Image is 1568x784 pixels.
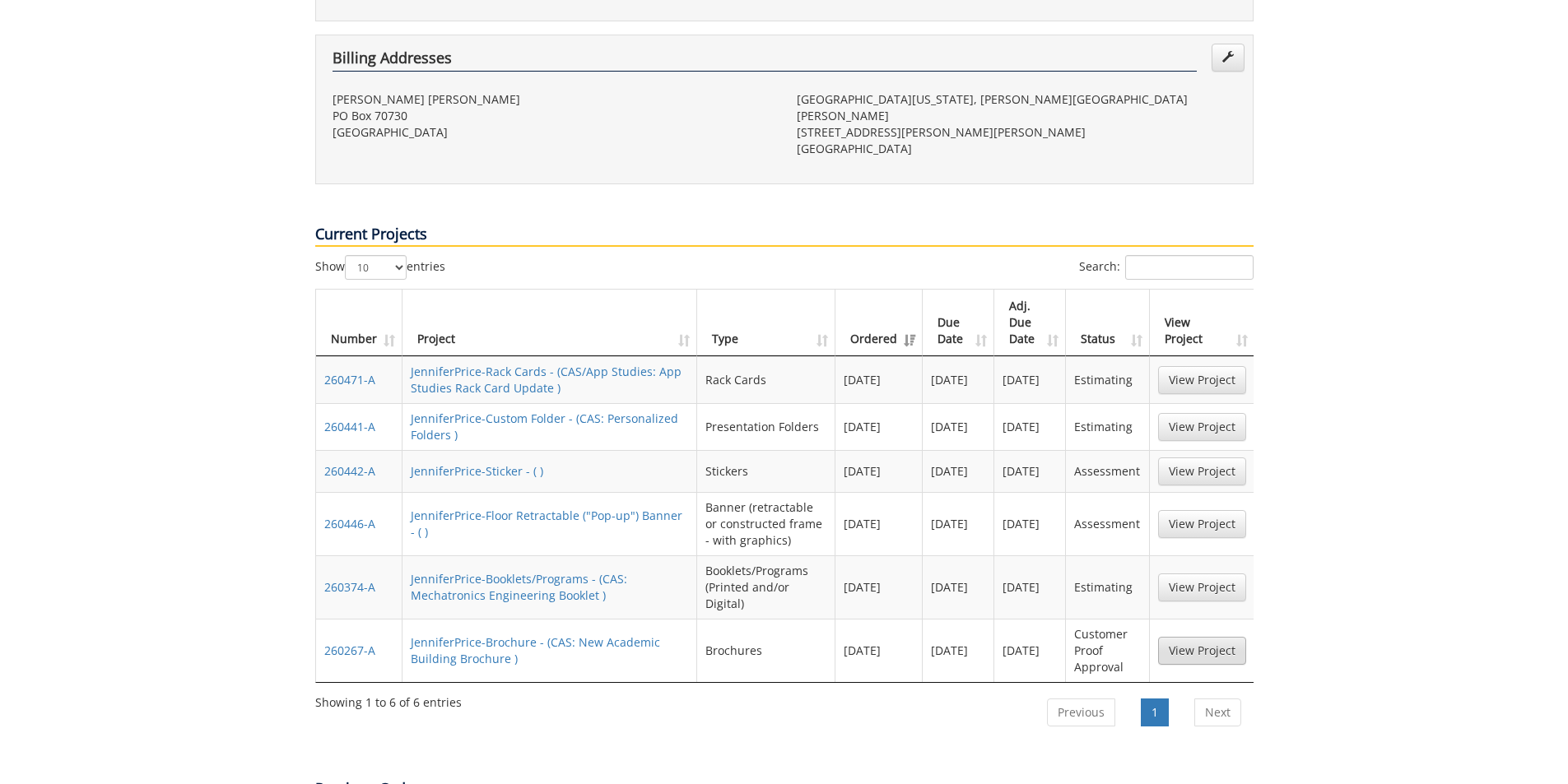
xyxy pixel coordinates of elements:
td: [DATE] [835,555,923,619]
td: [DATE] [994,356,1066,403]
a: View Project [1158,413,1246,441]
a: 260442-A [324,463,375,479]
a: JenniferPrice-Booklets/Programs - (CAS: Mechatronics Engineering Booklet ) [411,571,627,603]
a: View Project [1158,573,1246,601]
td: [DATE] [923,619,995,682]
td: Estimating [1066,356,1149,403]
td: [DATE] [835,492,923,555]
td: Customer Proof Approval [1066,619,1149,682]
p: [PERSON_NAME] [PERSON_NAME] [333,91,772,108]
a: 260441-A [324,419,375,434]
input: Search: [1125,255,1254,280]
a: JenniferPrice-Rack Cards - (CAS/App Studies: App Studies Rack Card Update ) [411,364,682,396]
select: Showentries [345,255,407,280]
td: [DATE] [835,450,923,492]
p: [STREET_ADDRESS][PERSON_NAME][PERSON_NAME] [797,124,1236,141]
p: [GEOGRAPHIC_DATA] [333,124,772,141]
td: Banner (retractable or constructed frame - with graphics) [697,492,835,555]
td: Rack Cards [697,356,835,403]
label: Search: [1079,255,1254,280]
a: JenniferPrice-Sticker - ( ) [411,463,543,479]
div: Showing 1 to 6 of 6 entries [315,688,462,711]
td: Assessment [1066,450,1149,492]
a: View Project [1158,366,1246,394]
a: 260446-A [324,516,375,531]
td: Presentation Folders [697,403,835,450]
td: Brochures [697,619,835,682]
a: Next [1194,698,1241,726]
td: [DATE] [835,619,923,682]
a: View Project [1158,457,1246,485]
a: JenniferPrice-Custom Folder - (CAS: Personalized Folders ) [411,411,678,443]
a: JenniferPrice-Floor Retractable ("Pop-up") Banner - ( ) [411,508,682,540]
p: Current Projects [315,224,1254,247]
a: 260374-A [324,579,375,595]
th: Number: activate to sort column ascending [316,290,402,356]
td: [DATE] [994,450,1066,492]
th: Type: activate to sort column ascending [697,290,835,356]
td: [DATE] [994,492,1066,555]
td: [DATE] [994,555,1066,619]
td: [DATE] [835,356,923,403]
h4: Billing Addresses [333,50,1197,72]
th: View Project: activate to sort column ascending [1150,290,1254,356]
th: Status: activate to sort column ascending [1066,290,1149,356]
td: [DATE] [923,450,995,492]
td: Booklets/Programs (Printed and/or Digital) [697,555,835,619]
td: [DATE] [923,356,995,403]
a: 1 [1141,698,1169,726]
th: Ordered: activate to sort column ascending [835,290,923,356]
a: View Project [1158,510,1246,538]
p: PO Box 70730 [333,108,772,124]
p: [GEOGRAPHIC_DATA] [797,141,1236,157]
label: Show entries [315,255,445,280]
td: Stickers [697,450,835,492]
a: Edit Addresses [1212,44,1245,72]
td: Estimating [1066,555,1149,619]
th: Adj. Due Date: activate to sort column ascending [994,290,1066,356]
a: 260471-A [324,372,375,387]
td: Estimating [1066,403,1149,450]
td: [DATE] [994,403,1066,450]
td: [DATE] [923,403,995,450]
td: [DATE] [994,619,1066,682]
td: [DATE] [923,492,995,555]
a: JenniferPrice-Brochure - (CAS: New Academic Building Brochure ) [411,634,660,666]
a: Previous [1047,698,1115,726]
p: [GEOGRAPHIC_DATA][US_STATE], [PERSON_NAME][GEOGRAPHIC_DATA][PERSON_NAME] [797,91,1236,124]
td: Assessment [1066,492,1149,555]
th: Due Date: activate to sort column ascending [923,290,995,356]
th: Project: activate to sort column ascending [402,290,697,356]
a: 260267-A [324,643,375,658]
a: View Project [1158,637,1246,665]
td: [DATE] [835,403,923,450]
td: [DATE] [923,555,995,619]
